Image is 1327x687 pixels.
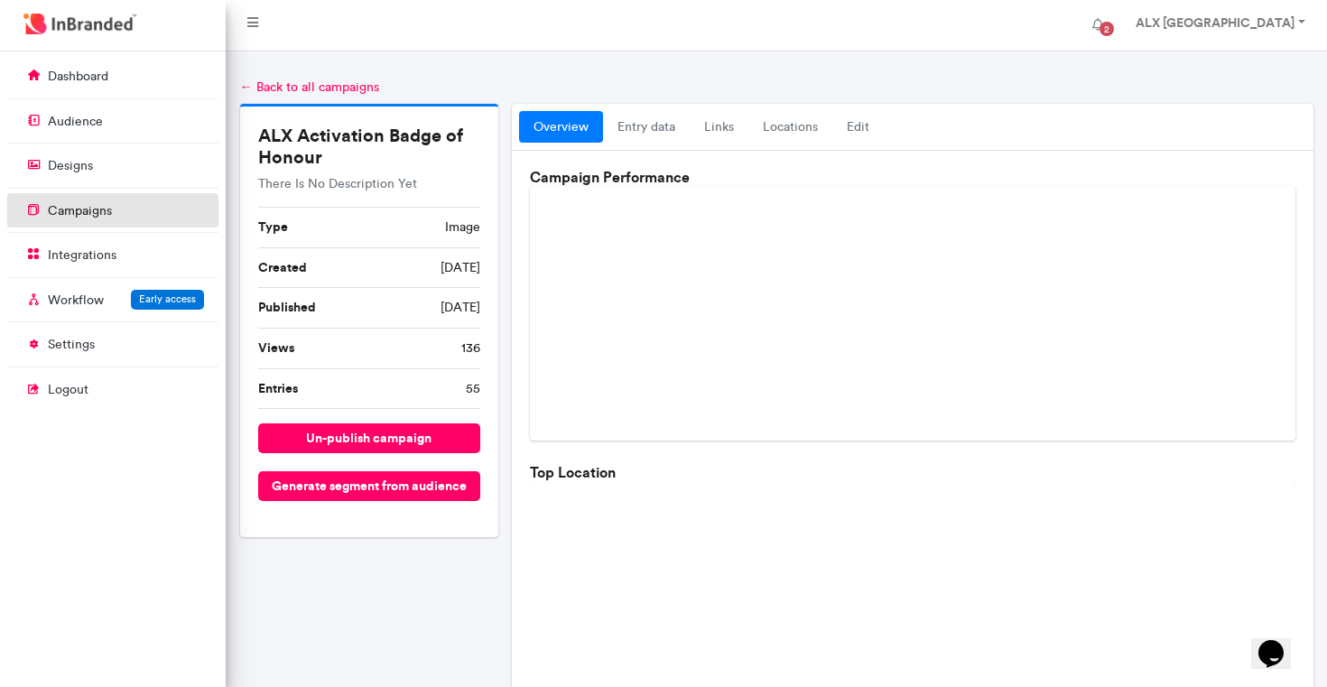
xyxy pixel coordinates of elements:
[258,380,298,396] b: Entries
[1100,22,1114,36] span: 2
[1078,7,1118,43] button: 2
[48,157,93,175] p: designs
[1118,7,1320,43] a: ALX [GEOGRAPHIC_DATA]
[690,111,748,144] a: links
[832,111,884,144] a: Edit
[748,111,832,144] a: locations
[48,113,103,131] p: audience
[258,471,480,501] button: Generate segment from audience
[1251,615,1309,669] iframe: chat widget
[445,218,480,237] span: image
[466,380,480,398] span: 55
[7,327,218,361] a: settings
[603,111,690,144] a: entry data
[1136,14,1295,31] strong: ALX [GEOGRAPHIC_DATA]
[7,59,218,93] a: dashboard
[258,125,480,168] h5: ALX Activation Badge of Honour
[240,79,379,95] a: ← Back to all campaigns
[258,339,294,356] b: Views
[48,381,88,399] p: logout
[258,259,307,275] b: Created
[48,292,104,310] p: Workflow
[258,299,316,315] b: Published
[7,148,218,182] a: designs
[7,104,218,138] a: audience
[139,292,196,305] span: Early access
[530,464,1295,481] h6: Top Location
[7,193,218,227] a: campaigns
[7,237,218,272] a: integrations
[519,111,603,144] a: overview
[48,246,116,265] p: integrations
[530,169,1295,186] h6: Campaign Performance
[48,336,95,354] p: settings
[48,202,112,220] p: campaigns
[441,299,480,317] span: [DATE]
[441,259,480,277] span: [DATE]
[258,218,288,235] b: Type
[258,423,480,453] button: un-publish campaign
[258,175,480,193] p: There Is No Description Yet
[48,68,108,86] p: dashboard
[19,9,141,39] img: InBranded Logo
[461,339,480,357] span: 136
[7,283,218,317] a: WorkflowEarly access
